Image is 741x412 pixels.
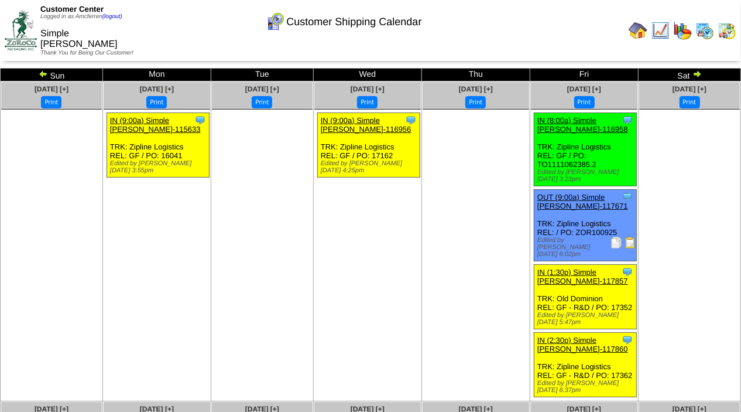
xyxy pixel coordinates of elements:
[194,114,206,126] img: Tooltip
[537,312,636,326] div: Edited by [PERSON_NAME] [DATE] 5:47pm
[140,85,174,93] a: [DATE] [+]
[695,21,714,40] img: calendarprod.gif
[110,160,209,174] div: Edited by [PERSON_NAME] [DATE] 3:55pm
[530,69,639,81] td: Fri
[534,190,637,261] div: TRK: Zipline Logistics REL: / PO: ZOR100925
[534,113,637,186] div: TRK: Zipline Logistics REL: GF / PO: TO1111062385.2
[651,21,670,40] img: line_graph.gif
[537,336,628,353] a: IN (2:30p) Simple [PERSON_NAME]-117860
[40,13,122,20] span: Logged in as Amcferren
[673,85,706,93] a: [DATE] [+]
[465,96,486,108] button: Print
[574,96,595,108] button: Print
[629,21,647,40] img: home.gif
[622,334,633,346] img: Tooltip
[321,160,420,174] div: Edited by [PERSON_NAME] [DATE] 4:25pm
[537,116,628,134] a: IN (8:00a) Simple [PERSON_NAME]-116958
[537,169,636,183] div: Edited by [PERSON_NAME] [DATE] 3:23pm
[40,50,133,56] span: Thank You for Being Our Customer!
[639,69,741,81] td: Sat
[40,5,104,13] span: Customer Center
[534,265,637,329] div: TRK: Old Dominion REL: GF - R&D / PO: 17352
[718,21,736,40] img: calendarinout.gif
[622,266,633,278] img: Tooltip
[266,12,284,31] img: calendarcustomer.gif
[610,237,622,248] img: Packing Slip
[41,96,61,108] button: Print
[252,96,272,108] button: Print
[421,69,530,81] td: Thu
[537,193,628,210] a: OUT (9:00a) Simple [PERSON_NAME]-117671
[357,96,378,108] button: Print
[625,237,636,248] img: Bill of Lading
[622,191,633,203] img: Tooltip
[317,113,420,178] div: TRK: Zipline Logistics REL: GF / PO: 17162
[459,85,493,93] a: [DATE] [+]
[673,21,692,40] img: graph.gif
[692,69,702,79] img: arrowright.gif
[680,96,700,108] button: Print
[1,69,103,81] td: Sun
[537,380,636,394] div: Edited by [PERSON_NAME] [DATE] 6:37pm
[102,13,122,20] a: (logout)
[567,85,601,93] a: [DATE] [+]
[537,237,636,258] div: Edited by [PERSON_NAME] [DATE] 6:02pm
[39,69,48,79] img: arrowleft.gif
[211,69,313,81] td: Tue
[245,85,279,93] a: [DATE] [+]
[313,69,421,81] td: Wed
[534,333,637,397] div: TRK: Zipline Logistics REL: GF - R&D / PO: 17362
[110,116,201,134] a: IN (9:00a) Simple [PERSON_NAME]-115633
[321,116,411,134] a: IN (9:00a) Simple [PERSON_NAME]-116956
[286,16,421,28] span: Customer Shipping Calendar
[537,268,628,285] a: IN (1:30p) Simple [PERSON_NAME]-117857
[146,96,167,108] button: Print
[351,85,385,93] a: [DATE] [+]
[107,113,209,178] div: TRK: Zipline Logistics REL: GF / PO: 16041
[405,114,417,126] img: Tooltip
[102,69,211,81] td: Mon
[5,11,37,50] img: ZoRoCo_Logo(Green%26Foil)%20jpg.webp
[622,114,633,126] img: Tooltip
[35,85,68,93] a: [DATE] [+]
[40,29,118,49] span: Simple [PERSON_NAME]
